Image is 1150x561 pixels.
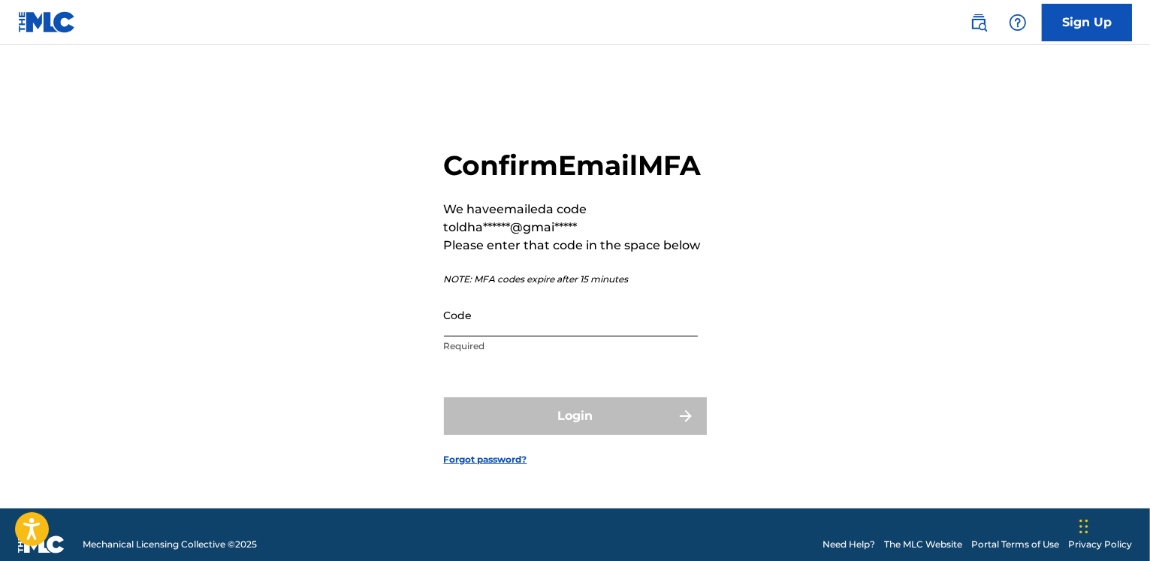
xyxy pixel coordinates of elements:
img: MLC Logo [18,11,76,33]
iframe: Chat Widget [1075,489,1150,561]
h2: Confirm Email MFA [444,149,707,182]
p: Required [444,339,698,353]
a: Sign Up [1042,4,1132,41]
a: The MLC Website [884,538,962,551]
span: Mechanical Licensing Collective © 2025 [83,538,257,551]
a: Public Search [964,8,994,38]
div: Help [1003,8,1033,38]
a: Need Help? [823,538,875,551]
img: logo [18,535,65,553]
a: Portal Terms of Use [971,538,1059,551]
a: Forgot password? [444,453,527,466]
p: Please enter that code in the space below [444,237,707,255]
p: NOTE: MFA codes expire after 15 minutes [444,273,707,286]
img: help [1009,14,1027,32]
a: Privacy Policy [1068,538,1132,551]
div: Drag [1079,504,1088,549]
img: search [970,14,988,32]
